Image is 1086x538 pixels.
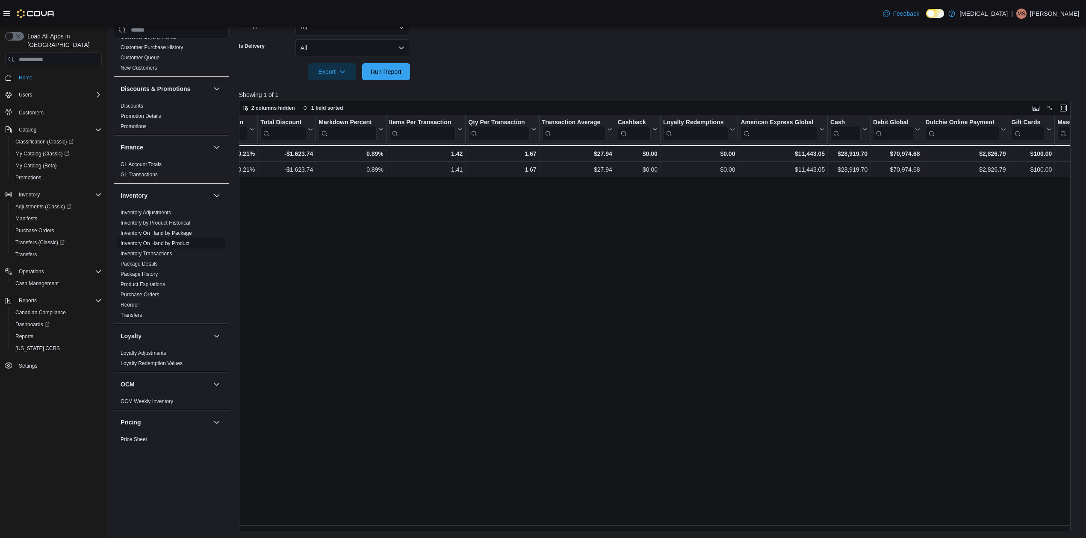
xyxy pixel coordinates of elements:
a: GL Transactions [121,172,158,178]
div: 1.41 [389,164,463,175]
div: $70,974.68 [873,149,920,159]
a: Inventory Transactions [121,251,172,257]
button: Home [2,71,105,84]
span: Product Expirations [121,281,165,288]
button: Markdown Percent [319,119,383,140]
span: Load All Apps in [GEOGRAPHIC_DATA] [24,32,102,49]
div: Items Per Transaction [389,119,456,140]
div: $28,919.70 [830,149,868,159]
button: Transfers [9,249,105,260]
button: All [295,39,410,56]
p: [PERSON_NAME] [1030,9,1079,19]
div: Qty Per Transaction [468,119,529,127]
a: Loyalty Adjustments [121,350,166,356]
a: Settings [15,361,41,371]
button: Enter fullscreen [1058,103,1068,113]
span: Home [15,72,102,83]
button: Display options [1045,103,1055,113]
div: Pricing [114,434,229,448]
div: $100.00 [1011,164,1052,175]
div: $0.00 [618,164,658,175]
span: Inventory Transactions [121,250,172,257]
div: Loyalty [114,348,229,372]
h3: Inventory [121,191,148,200]
a: Adjustments (Classic) [9,201,105,213]
h3: OCM [121,380,135,389]
p: Showing 1 of 1 [239,91,1079,99]
h3: Finance [121,143,143,152]
div: American Express Global [741,119,818,127]
button: Reports [15,295,40,306]
span: Classification (Classic) [12,137,102,147]
button: Cash Management [9,278,105,289]
button: My Catalog (Beta) [9,160,105,172]
div: Customer [114,22,229,76]
button: Finance [212,142,222,152]
a: Promotion Details [121,113,161,119]
button: Operations [2,266,105,278]
span: Reports [15,333,33,340]
span: Inventory [19,191,40,198]
span: Transfers (Classic) [15,239,65,246]
a: Transfers [12,249,40,260]
span: Transfers (Classic) [12,237,102,248]
a: My Catalog (Beta) [12,161,60,171]
button: Gift Cards [1011,119,1052,140]
span: Users [15,90,102,100]
span: Cash Management [12,278,102,289]
div: Loyalty Redemptions [663,119,729,127]
div: $28,919.70 [830,164,868,175]
a: Cash Management [12,278,62,289]
div: $11,443.05 [741,149,825,159]
span: Classification (Classic) [15,138,74,145]
button: Users [15,90,35,100]
span: Reports [12,331,102,342]
a: New Customers [121,65,157,71]
a: Transfers [121,312,142,318]
div: $11,443.05 [741,164,825,175]
span: Adjustments (Classic) [12,202,102,212]
div: Gross Margin [205,119,248,127]
button: 2 columns hidden [239,103,298,113]
a: My Catalog (Classic) [9,148,105,160]
a: Classification (Classic) [12,137,77,147]
span: Discounts [121,102,143,109]
a: Loyalty Redemption Values [121,360,183,366]
a: Transfers (Classic) [9,237,105,249]
div: -$1,623.74 [260,149,313,159]
span: Operations [19,268,44,275]
span: Export [313,63,351,80]
a: OCM Weekly Inventory [121,398,173,404]
a: Reorder [121,302,139,308]
button: Inventory [2,189,105,201]
button: Discounts & Promotions [212,84,222,94]
div: Gift Cards [1011,119,1045,140]
button: Manifests [9,213,105,225]
div: Debit Global [873,119,913,127]
a: Package History [121,271,158,277]
span: Adjustments (Classic) [15,203,71,210]
button: Keyboard shortcuts [1031,103,1041,113]
button: [US_STATE] CCRS [9,342,105,354]
span: OCM Weekly Inventory [121,398,173,405]
a: Dashboards [12,319,53,330]
a: Manifests [12,213,41,224]
div: OCM [114,396,229,410]
div: $2,826.79 [925,149,1006,159]
div: Qty Per Transaction [468,119,529,140]
a: Dashboards [9,319,105,330]
span: Washington CCRS [12,343,102,354]
span: Promotions [121,123,147,130]
div: $0.00 [663,149,735,159]
span: Purchase Orders [121,291,159,298]
span: Inventory [15,190,102,200]
a: Promotions [121,123,147,129]
span: My Catalog (Beta) [15,162,57,169]
a: GL Account Totals [121,161,162,167]
button: Cash [830,119,868,140]
span: Users [19,91,32,98]
a: Classification (Classic) [9,136,105,148]
span: Inventory Adjustments [121,209,171,216]
button: Debit Global [873,119,920,140]
div: Gross Margin [205,119,248,140]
